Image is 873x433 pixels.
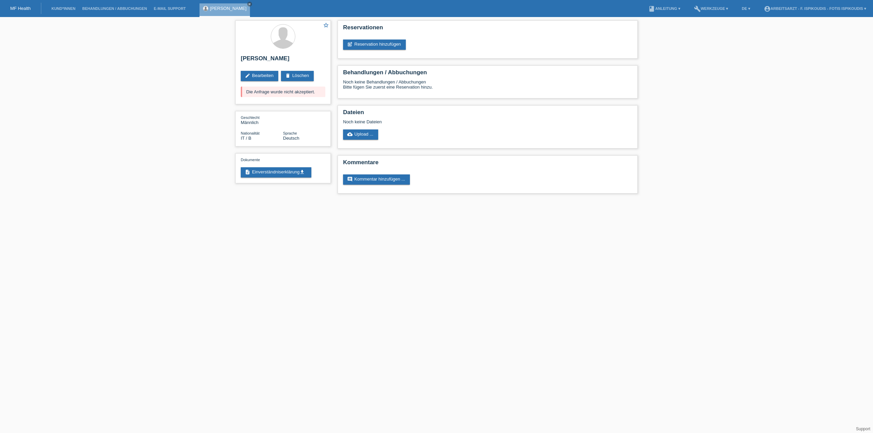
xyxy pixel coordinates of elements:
[343,174,410,185] a: commentKommentar hinzufügen ...
[241,87,325,97] div: Die Anfrage wurde nicht akzeptiert.
[343,69,632,79] h2: Behandlungen / Abbuchungen
[283,131,297,135] span: Sprache
[248,2,251,6] i: close
[150,6,189,11] a: E-Mail Support
[210,6,247,11] a: [PERSON_NAME]
[856,427,870,431] a: Support
[79,6,150,11] a: Behandlungen / Abbuchungen
[764,5,771,12] i: account_circle
[283,136,299,141] span: Deutsch
[760,6,870,11] a: account_circleArbeitsarzt - F. Ispikoudis - Fotis Ispikoudis ▾
[343,159,632,169] h2: Kommentare
[694,5,701,12] i: build
[347,176,353,182] i: comment
[343,24,632,34] h2: Reservationen
[241,71,278,81] a: editBearbeiten
[323,22,329,29] a: star_border
[343,79,632,95] div: Noch keine Behandlungen / Abbuchungen Bitte fügen Sie zuerst eine Reservation hinzu.
[738,6,753,11] a: DE ▾
[691,6,732,11] a: buildWerkzeuge ▾
[285,73,291,78] i: delete
[323,22,329,28] i: star_border
[241,158,260,162] span: Dokumente
[241,115,283,125] div: Männlich
[241,136,251,141] span: Italien / B / 01.01.2023
[343,40,406,50] a: post_addReservation hinzufügen
[343,129,378,140] a: cloud_uploadUpload ...
[343,109,632,119] h2: Dateien
[245,169,250,175] i: description
[648,5,655,12] i: book
[10,6,31,11] a: MF Health
[347,132,353,137] i: cloud_upload
[245,73,250,78] i: edit
[241,167,311,177] a: descriptionEinverständniserklärungget_app
[645,6,683,11] a: bookAnleitung ▾
[48,6,79,11] a: Kund*innen
[241,55,325,65] h2: [PERSON_NAME]
[299,169,305,175] i: get_app
[281,71,314,81] a: deleteLöschen
[343,119,551,124] div: Noch keine Dateien
[347,42,353,47] i: post_add
[247,2,252,6] a: close
[241,131,260,135] span: Nationalität
[241,115,260,120] span: Geschlecht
